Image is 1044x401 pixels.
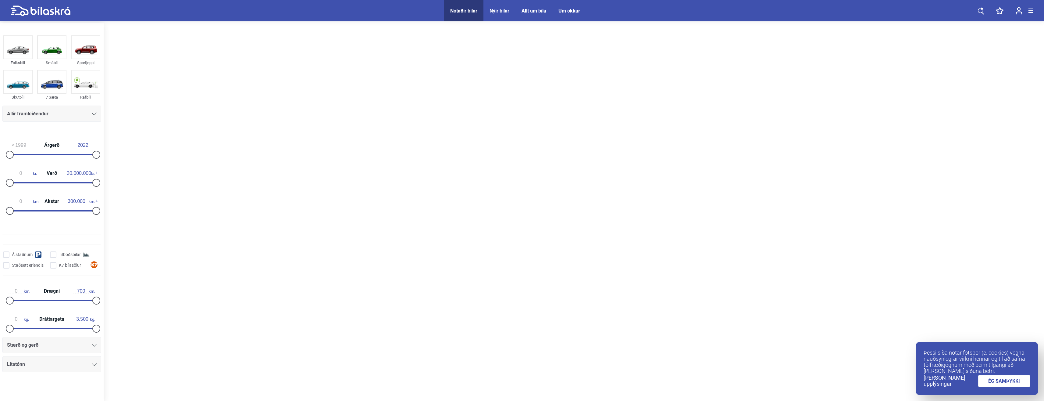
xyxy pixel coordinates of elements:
[978,375,1031,387] a: ÉG SAMÞYKKI
[71,59,100,66] div: Sportjeppi
[43,199,61,204] span: Akstur
[490,8,509,14] a: Nýir bílar
[43,143,61,148] span: Árgerð
[59,262,81,269] span: K7 bílasölur
[12,262,44,269] span: Staðsett erlendis
[64,199,95,204] span: km.
[73,288,95,294] span: km.
[75,316,95,322] span: kg.
[37,94,66,101] div: 7 Sæta
[7,110,48,118] span: Allir framleiðendur
[38,317,66,322] span: Dráttargeta
[12,251,33,258] span: Á staðnum
[9,199,39,204] span: km.
[71,94,100,101] div: Rafbíll
[37,59,66,66] div: Smábíl
[522,8,546,14] a: Allt um bíla
[9,288,30,294] span: km.
[3,94,33,101] div: Skutbíll
[924,350,1030,374] p: Þessi síða notar fótspor (e. cookies) vegna nauðsynlegrar virkni hennar og til að safna tölfræðig...
[7,341,38,349] span: Stærð og gerð
[7,360,25,369] span: Litatónn
[924,375,978,387] a: [PERSON_NAME] upplýsingar
[42,289,61,294] span: Drægni
[558,8,580,14] a: Um okkur
[3,59,33,66] div: Fólksbíll
[9,316,29,322] span: kg.
[67,171,95,176] span: kr.
[450,8,477,14] a: Notaðir bílar
[1016,7,1022,15] img: user-login.svg
[45,171,59,176] span: Verð
[59,251,81,258] span: Tilboðsbílar
[9,171,37,176] span: kr.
